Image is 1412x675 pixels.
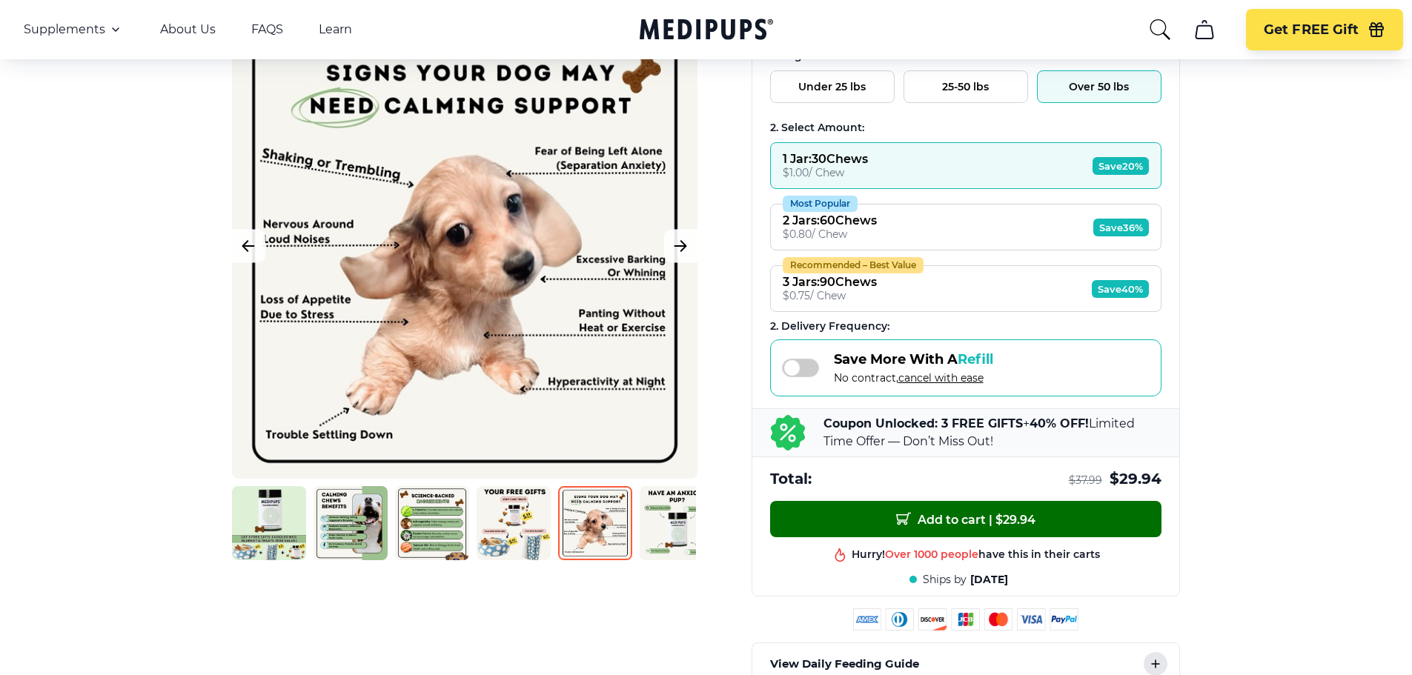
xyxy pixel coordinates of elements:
button: Recommended – Best Value3 Jars:90Chews$0.75/ ChewSave40% [770,265,1161,312]
span: 2 . Delivery Frequency: [770,319,889,333]
span: Get FREE Gift [1264,21,1359,39]
a: FAQS [251,22,283,37]
button: Under 25 lbs [770,70,895,103]
div: $ 0.80 / Chew [783,227,877,241]
button: search [1148,18,1172,41]
button: Previous Image [232,230,265,263]
b: 40% OFF! [1030,416,1089,430]
img: payment methods [853,608,1078,631]
button: Add to cart | $29.94 [770,501,1161,537]
span: Supplements [24,22,105,37]
span: Save 40% [1092,280,1149,298]
img: Calming Dog Chews | Natural Dog Supplements [395,486,469,560]
span: $ 29.94 [1110,469,1161,489]
span: Save 20% [1093,157,1149,175]
button: 25-50 lbs [904,70,1028,103]
button: Most Popular2 Jars:60Chews$0.80/ ChewSave36% [770,204,1161,250]
span: Refill [958,351,993,368]
button: 1 Jar:30Chews$1.00/ ChewSave20% [770,142,1161,189]
div: 1 Jar : 30 Chews [783,152,868,166]
div: Recommended – Best Value [783,257,924,273]
div: $ 0.75 / Chew [783,289,877,302]
a: About Us [160,22,216,37]
p: + Limited Time Offer — Don’t Miss Out! [823,415,1161,450]
img: Calming Dog Chews | Natural Dog Supplements [232,486,306,560]
div: 2 Jars : 60 Chews [783,213,877,227]
div: Hurry! have this in their carts [852,548,1100,562]
p: View Daily Feeding Guide [770,655,919,673]
button: Over 50 lbs [1037,70,1161,103]
span: cancel with ease [898,371,984,385]
div: 3 Jars : 90 Chews [783,275,877,289]
div: 2. Select Amount: [770,121,1161,135]
span: Add to cart | $ 29.94 [896,511,1035,527]
img: Calming Dog Chews | Natural Dog Supplements [558,486,632,560]
span: [DATE] [970,573,1008,587]
span: Total: [770,469,812,489]
button: Supplements [24,21,125,39]
span: Ships by [923,573,967,587]
button: cart [1187,12,1222,47]
button: Get FREE Gift [1246,9,1403,50]
button: Next Image [664,230,697,263]
span: No contract, [834,371,993,385]
img: Calming Dog Chews | Natural Dog Supplements [640,486,714,560]
span: Save More With A [834,351,993,368]
b: Coupon Unlocked: 3 FREE GIFTS [823,416,1023,430]
img: Calming Dog Chews | Natural Dog Supplements [314,486,388,560]
a: Medipups [640,16,773,46]
div: $ 1.00 / Chew [783,166,868,179]
img: Calming Dog Chews | Natural Dog Supplements [477,486,551,560]
a: Learn [319,22,352,37]
span: $ 37.99 [1069,473,1102,488]
div: Most Popular [783,196,858,212]
span: Over 1000 people [885,548,978,561]
span: Save 36% [1093,219,1149,236]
